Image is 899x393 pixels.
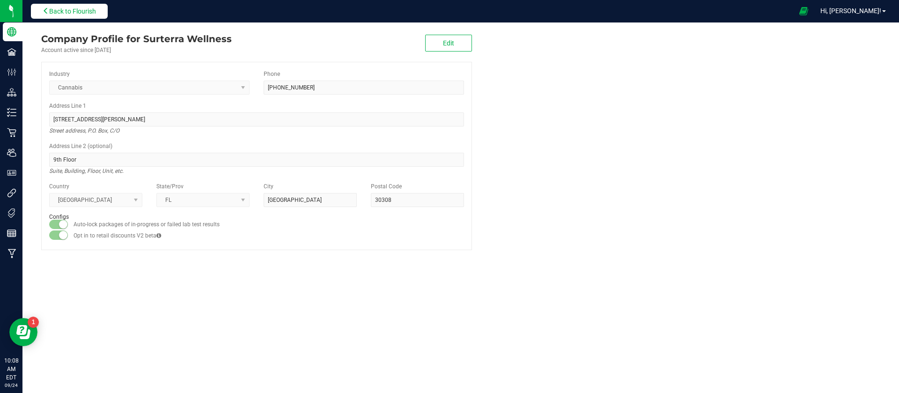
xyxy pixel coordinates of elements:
[371,193,464,207] input: Postal Code
[49,102,86,110] label: Address Line 1
[7,67,16,77] inline-svg: Configuration
[7,108,16,117] inline-svg: Inventory
[41,46,232,54] div: Account active since [DATE]
[443,39,454,47] span: Edit
[7,148,16,157] inline-svg: Users
[49,182,69,191] label: Country
[371,182,402,191] label: Postal Code
[4,356,18,382] p: 10:08 AM EDT
[425,35,472,52] button: Edit
[4,382,18,389] p: 09/24
[49,125,119,136] i: Street address, P.O. Box, C/O
[793,2,814,20] span: Open Ecommerce Menu
[49,153,464,167] input: Suite, Building, Unit, etc.
[74,231,161,240] label: Opt in to retail discounts V2 beta
[7,188,16,198] inline-svg: Integrations
[49,165,124,177] i: Suite, Building, Floor, Unit, etc.
[264,70,280,78] label: Phone
[264,182,273,191] label: City
[41,32,232,46] div: Surterra Wellness
[7,229,16,238] inline-svg: Reports
[7,128,16,137] inline-svg: Retail
[49,112,464,126] input: Address
[264,193,357,207] input: City
[9,318,37,346] iframe: Resource center
[31,4,108,19] button: Back to Flourish
[7,47,16,57] inline-svg: Facilities
[7,88,16,97] inline-svg: Distribution
[7,27,16,37] inline-svg: Company
[49,142,112,150] label: Address Line 2 (optional)
[49,214,464,220] h2: Configs
[264,81,464,95] input: (123) 456-7890
[7,168,16,178] inline-svg: User Roles
[49,70,70,78] label: Industry
[7,249,16,258] inline-svg: Manufacturing
[7,208,16,218] inline-svg: Tags
[820,7,881,15] span: Hi, [PERSON_NAME]!
[28,317,39,328] iframe: Resource center unread badge
[156,182,184,191] label: State/Prov
[74,220,220,229] label: Auto-lock packages of in-progress or failed lab test results
[49,7,96,15] span: Back to Flourish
